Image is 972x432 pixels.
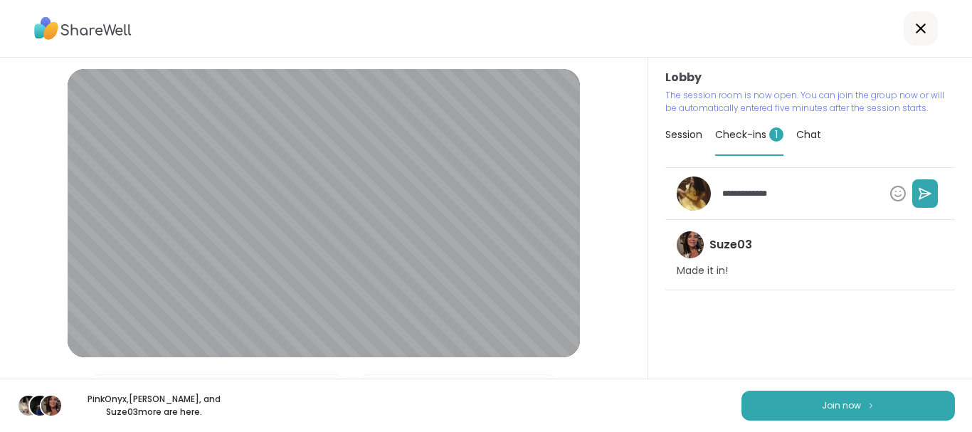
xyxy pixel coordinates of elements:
[677,231,704,258] img: Suze03
[741,391,955,421] button: Join now
[665,89,955,115] p: The session room is now open. You can join the group now or will be automatically entered five mi...
[41,396,61,416] img: Suze03
[34,12,132,45] img: ShareWell Logo
[30,396,50,416] img: Sandra_D
[95,375,107,404] img: Microphone
[715,127,783,142] span: Check-ins
[665,127,702,142] span: Session
[822,399,861,412] span: Join now
[19,396,38,416] img: PinkOnyx
[665,69,955,86] h3: Lobby
[382,375,386,404] span: |
[709,237,752,253] h4: Suze03
[677,264,728,278] p: Made it in!
[796,127,821,142] span: Chat
[867,401,875,409] img: ShareWell Logomark
[677,177,711,211] img: mrsperozek43
[364,375,376,404] img: Camera
[74,393,233,418] p: PinkOnyx , [PERSON_NAME] , and Suze03 more are here.
[113,375,117,404] span: |
[769,127,783,142] span: 1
